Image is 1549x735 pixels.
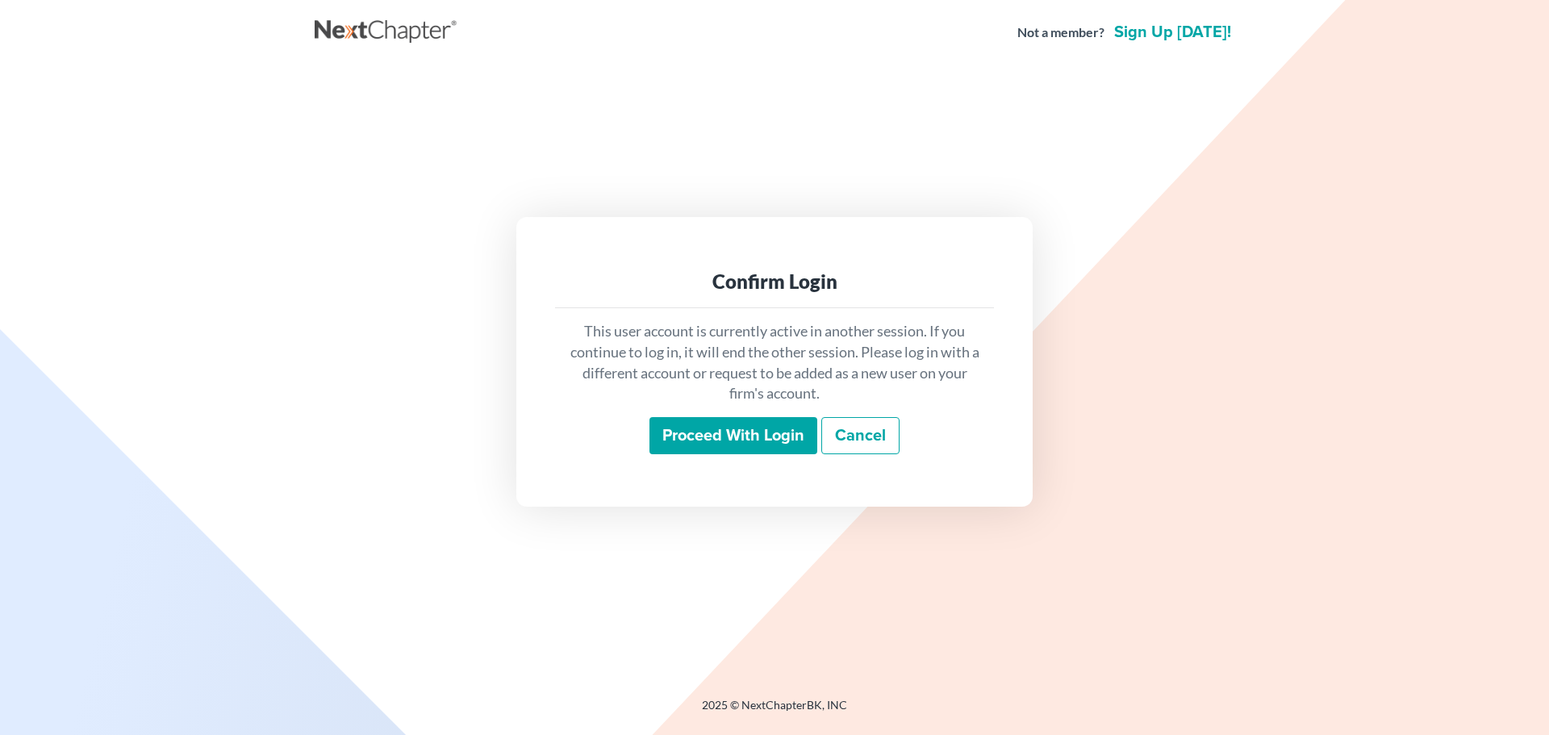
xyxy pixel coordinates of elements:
[1111,24,1234,40] a: Sign up [DATE]!
[568,321,981,404] p: This user account is currently active in another session. If you continue to log in, it will end ...
[568,269,981,294] div: Confirm Login
[1017,23,1104,42] strong: Not a member?
[821,417,900,454] a: Cancel
[315,697,1234,726] div: 2025 © NextChapterBK, INC
[649,417,817,454] input: Proceed with login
